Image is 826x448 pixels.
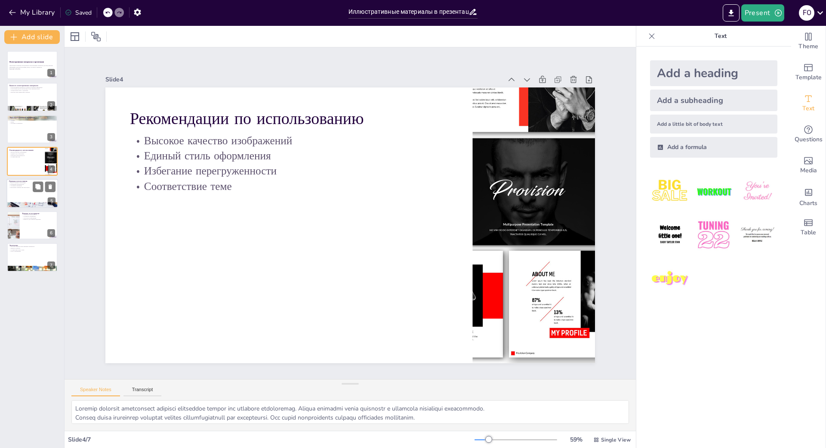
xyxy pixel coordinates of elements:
img: 2.jpeg [693,171,734,212]
p: Доступность информации [22,217,55,219]
div: 1 [7,51,58,79]
div: 5 [6,179,58,208]
p: Единый стиль оформления [220,17,466,242]
button: F O [799,4,814,22]
textarea: Loremip dolorsit ametconsect adipisci elitseddoe tempor inc utlabore etdoloremag. Aliqua enimadmi... [71,400,629,424]
button: Duplicate Slide [33,181,43,192]
p: Улучшение запоминания [22,215,55,217]
p: Типы иллюстративных материалов [9,116,55,119]
div: Layout [68,30,82,44]
p: Важность качества [9,248,55,249]
div: Add a little bit of body text [650,115,777,134]
div: Add ready made slides [791,57,826,88]
button: Transcript [123,387,162,396]
span: Position [91,31,101,42]
p: Высокое качество изображений [230,6,477,230]
button: Delete Slide [45,181,55,192]
img: 1.jpeg [650,171,690,212]
img: 6.jpeg [737,215,777,255]
div: Add charts and graphs [791,181,826,212]
img: 4.jpeg [650,215,690,255]
div: 7 [7,243,58,271]
div: 3 [47,133,55,141]
div: Slide 4 / 7 [68,436,475,444]
p: Графики [9,119,55,121]
span: Text [802,104,814,113]
div: Add a table [791,212,826,243]
span: Template [795,73,822,82]
div: Add text boxes [791,88,826,119]
p: Качество иллюстраций имеет значение [9,91,55,93]
p: Важность для семейной аудитории [22,219,55,221]
p: Заключение [9,244,55,247]
div: 4 [47,165,55,173]
div: F O [799,5,814,21]
p: Соответствие теме [9,156,43,158]
span: Table [801,228,816,237]
p: Кейсы успешных презентаций [9,182,55,184]
div: 1 [47,69,55,77]
button: Export to PowerPoint [723,4,740,22]
img: 3.jpeg [737,171,777,212]
div: Change the overall theme [791,26,826,57]
p: Соответствие теме [200,40,446,264]
div: Add images, graphics, shapes or video [791,150,826,181]
p: Презентация посвящена использованию иллюстративных материалов для представления информации, включ... [9,65,55,68]
p: Роль в запоминании [9,251,55,252]
p: Соответствие теме и стилю [9,249,55,251]
p: Повышение вовлеченности [9,184,55,185]
div: 2 [7,83,58,111]
span: Charts [799,199,817,208]
div: 2 [47,101,55,109]
p: Улучшение понимания [9,185,55,187]
div: Add a heading [650,60,777,86]
img: 7.jpeg [650,259,690,299]
span: Theme [798,42,818,51]
p: Карты [9,121,55,123]
button: Speaker Notes [71,387,120,396]
p: Важность иллюстративных материалов [9,84,55,87]
p: Визуальные элементы как инструмент [9,187,55,188]
button: Add slide [4,30,60,44]
button: My Library [6,6,59,19]
p: Generated with [URL] [9,68,55,70]
p: Рекомендации по использованию [9,149,43,152]
p: Фотографии [9,118,55,120]
div: 6 [47,229,55,237]
div: 6 [7,211,58,240]
span: Single View [601,436,631,443]
span: Questions [795,135,823,144]
div: 5 [48,197,55,205]
p: Иллюстративные материалы улучшают восприятие информации [9,87,55,88]
div: 7 [47,261,55,269]
p: Высокое качество изображений [9,152,43,153]
strong: Иллюстративные материалы в презентации [9,61,44,63]
div: Add a subheading [650,90,777,111]
p: Избегание перегруженности [210,28,456,253]
img: 5.jpeg [693,215,734,255]
p: Повышение вовлеченности [22,214,55,216]
button: Present [741,4,784,22]
div: 4 [7,147,58,175]
p: Единый стиль оформления [9,153,43,155]
p: Итоговое значение иллюстративных материалов [9,246,55,248]
p: Иллюстрации делают презентацию более привлекательной [9,88,55,90]
span: Media [800,166,817,175]
p: Text [659,26,783,47]
div: Get real-time input from your audience [791,119,826,150]
p: Избегание перегруженности [9,155,43,156]
p: Эмоциональная связь с аудиторией [9,90,55,91]
div: 59 % [566,436,586,444]
div: Saved [65,9,92,17]
div: Add a formula [650,137,777,158]
p: Влияние на восприятие [22,212,55,215]
input: Insert title [348,6,468,18]
p: Логотипы и скриншоты [9,123,55,124]
div: 3 [7,115,58,143]
p: Примеры использования [9,180,55,183]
